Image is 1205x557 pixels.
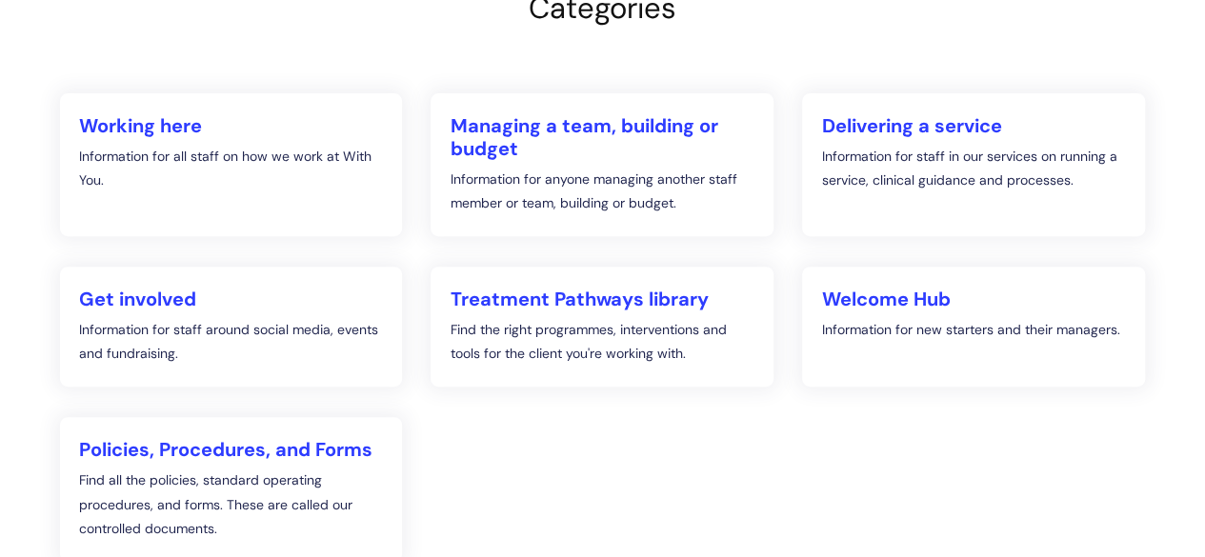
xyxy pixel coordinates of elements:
[450,318,754,366] p: Find the right programmes, interventions and tools for the client you're working with.
[79,288,384,310] h2: Get involved
[79,318,384,366] p: Information for staff around social media, events and fundraising.
[431,93,773,236] a: Managing a team, building or budget Information for anyone managing another staff member or team,...
[450,168,754,215] p: Information for anyone managing another staff member or team, building or budget.
[79,468,384,541] p: Find all the policies, standard operating procedures, and forms. These are called our controlled ...
[79,438,384,461] h2: Policies, Procedures, and Forms
[431,267,773,387] a: Treatment Pathways library Find the right programmes, interventions and tools for the client you'...
[79,114,384,137] h2: Working here
[450,114,754,160] h2: Managing a team, building or budget
[450,288,754,310] h2: Treatment Pathways library
[802,93,1145,236] a: Delivering a service Information for staff in our services on running a service, clinical guidanc...
[79,145,384,192] p: Information for all staff on how we work at With You.
[821,114,1126,137] h2: Delivering a service
[802,267,1145,387] a: Welcome Hub Information for new starters and their managers.
[60,267,403,387] a: Get involved Information for staff around social media, events and fundraising.
[821,288,1126,310] h2: Welcome Hub
[821,145,1126,192] p: Information for staff in our services on running a service, clinical guidance and processes.
[821,318,1126,342] p: Information for new starters and their managers.
[60,93,403,236] a: Working here Information for all staff on how we work at With You.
